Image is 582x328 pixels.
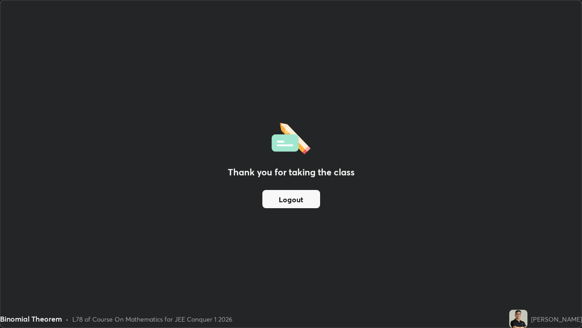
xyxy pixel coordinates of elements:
img: offlineFeedback.1438e8b3.svg [271,120,311,154]
h2: Thank you for taking the class [228,165,355,179]
button: Logout [262,190,320,208]
div: • [65,314,69,324]
img: 80a8f8f514494e9a843945b90b7e7503.jpg [509,310,527,328]
div: L78 of Course On Mathematics for JEE Conquer 1 2026 [72,314,232,324]
div: [PERSON_NAME] [531,314,582,324]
